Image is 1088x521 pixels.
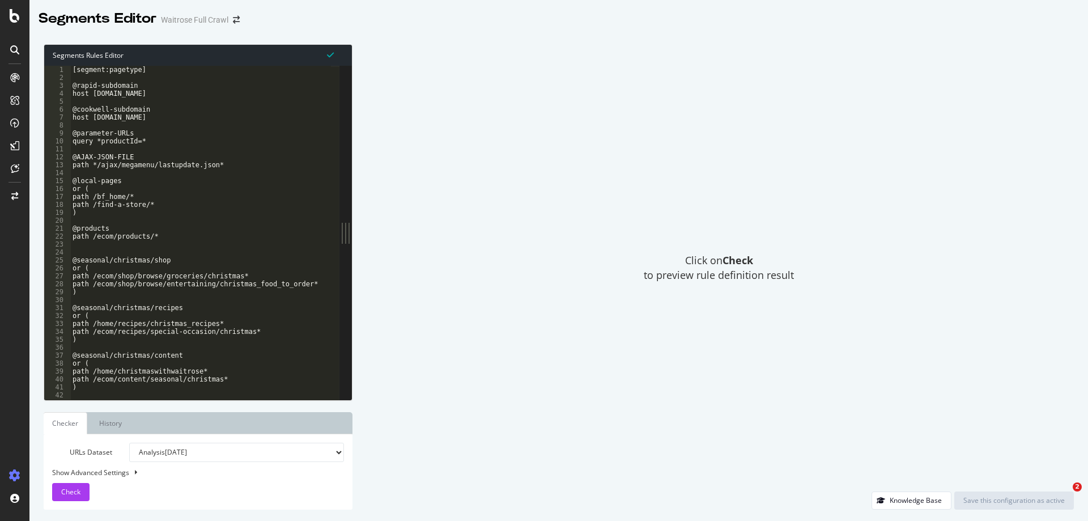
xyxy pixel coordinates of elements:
div: 27 [44,272,71,280]
div: 23 [44,240,71,248]
div: 40 [44,375,71,383]
div: Save this configuration as active [963,495,1065,505]
div: 6 [44,105,71,113]
div: 13 [44,161,71,169]
div: 37 [44,351,71,359]
div: Segments Rules Editor [44,45,352,66]
a: History [90,412,131,434]
div: 24 [44,248,71,256]
div: Show Advanced Settings [44,468,335,477]
div: 17 [44,193,71,201]
div: 35 [44,336,71,344]
div: 30 [44,296,71,304]
span: 2 [1073,482,1082,492]
div: 11 [44,145,71,153]
div: 41 [44,383,71,391]
div: 8 [44,121,71,129]
div: 12 [44,153,71,161]
span: Click on to preview rule definition result [644,253,794,282]
div: 28 [44,280,71,288]
div: 14 [44,169,71,177]
div: Knowledge Base [890,495,942,505]
div: 7 [44,113,71,121]
iframe: Intercom live chat [1049,482,1077,510]
div: 22 [44,232,71,240]
strong: Check [722,253,753,267]
div: 34 [44,328,71,336]
div: 4 [44,90,71,98]
div: 31 [44,304,71,312]
div: 36 [44,344,71,351]
div: 33 [44,320,71,328]
div: arrow-right-arrow-left [233,16,240,24]
div: 9 [44,129,71,137]
div: 20 [44,217,71,225]
span: Check [61,487,80,497]
label: URLs Dataset [44,443,121,462]
div: 29 [44,288,71,296]
a: Knowledge Base [872,495,951,505]
div: 25 [44,256,71,264]
div: 10 [44,137,71,145]
button: Check [52,483,90,501]
div: 43 [44,399,71,407]
div: Waitrose Full Crawl [161,14,228,26]
button: Knowledge Base [872,492,951,510]
div: 15 [44,177,71,185]
a: Checker [44,412,87,434]
div: Segments Editor [39,9,156,28]
div: 39 [44,367,71,375]
div: 32 [44,312,71,320]
button: Save this configuration as active [954,492,1074,510]
div: 2 [44,74,71,82]
div: 16 [44,185,71,193]
span: Syntax is valid [327,49,334,60]
div: 18 [44,201,71,209]
div: 42 [44,391,71,399]
div: 3 [44,82,71,90]
div: 19 [44,209,71,217]
div: 38 [44,359,71,367]
div: 5 [44,98,71,105]
div: 26 [44,264,71,272]
div: 1 [44,66,71,74]
div: 21 [44,225,71,232]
